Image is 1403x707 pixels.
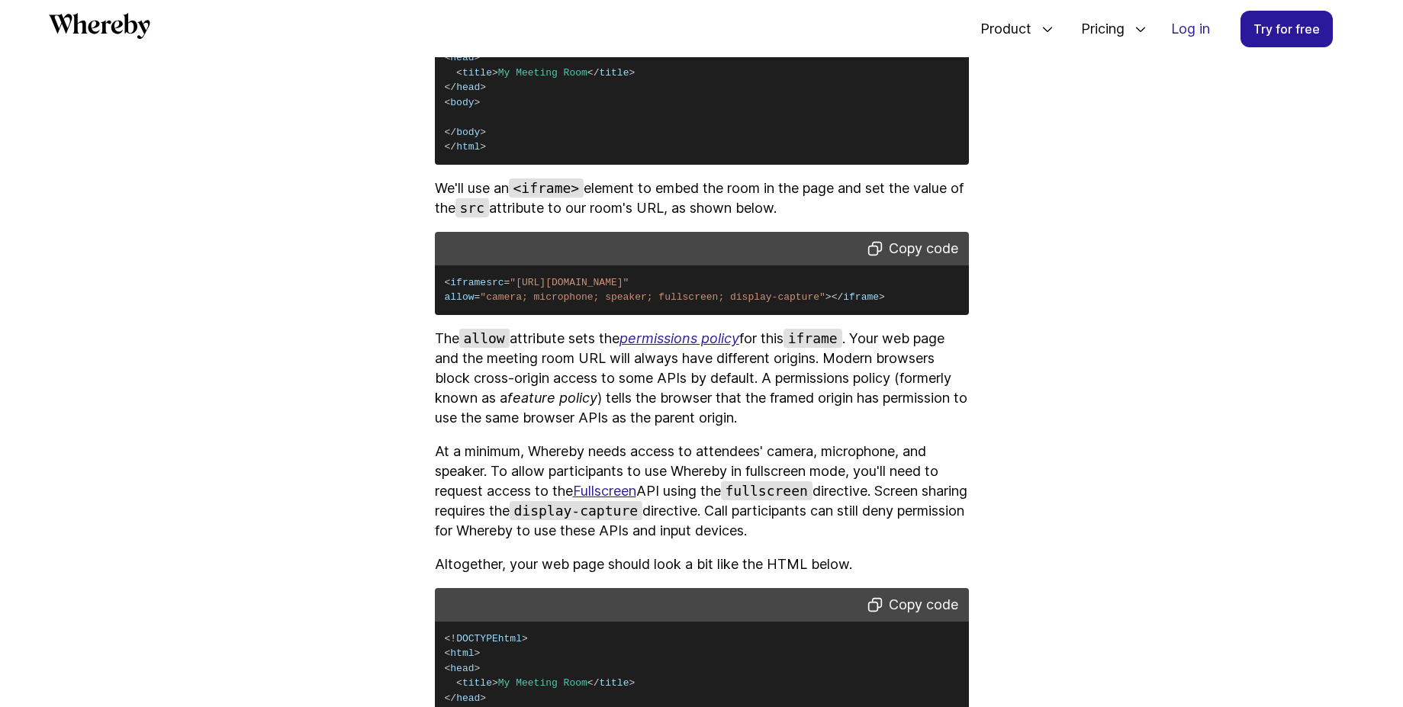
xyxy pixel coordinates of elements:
span: / [450,693,456,704]
span: < [456,677,462,689]
span: Pricing [1066,4,1128,54]
span: < [445,693,451,704]
span: html [498,633,522,644]
span: > [879,291,885,303]
span: < [587,67,594,79]
span: / [450,82,456,93]
span: title [462,677,492,689]
p: We'll use an element to embed the room in the page and set the value of the attribute to our room... [435,178,969,218]
span: > [629,677,635,689]
span: < [445,127,451,138]
span: head [456,82,480,93]
span: < [456,67,462,79]
span: > [629,67,635,79]
a: Whereby [49,13,150,44]
span: > [825,291,832,303]
i: feature policy [507,390,597,406]
span: / [450,141,456,153]
span: > [475,52,481,63]
a: Fullscreen [573,483,636,499]
span: title [599,677,629,689]
span: My [498,677,510,689]
a: Log in [1159,11,1222,47]
span: / [837,291,843,303]
span: "[URL][DOMAIN_NAME]" [510,277,629,288]
span: < [445,277,451,288]
p: Altogether, your web page should look a bit like the HTML below. [435,554,969,574]
span: < [832,291,838,303]
span: Room [564,67,587,79]
span: > [480,141,486,153]
span: body [450,97,474,108]
span: title [599,67,629,79]
span: My [498,67,510,79]
span: > [480,82,486,93]
span: < [445,648,451,659]
span: allow [445,291,475,303]
span: head [450,663,474,674]
span: < [445,141,451,153]
span: Product [965,4,1035,54]
code: allow [459,329,510,348]
code: <iframe> [509,178,584,198]
button: Copy code [863,238,963,259]
span: Room [564,677,587,689]
span: "camera; microphone; speaker; fullscreen; display-capture" [480,291,825,303]
span: < [445,633,451,644]
span: > [475,663,481,674]
span: DOCTYPE [456,633,498,644]
code: src [455,198,490,217]
span: > [475,648,481,659]
span: > [492,677,498,689]
span: > [492,67,498,79]
span: iframe [450,277,486,288]
span: > [522,633,528,644]
p: The attribute sets the for this . Your web page and the meeting room URL will always have differe... [435,329,969,428]
span: html [456,141,480,153]
span: > [480,127,486,138]
span: < [445,97,451,108]
span: < [445,82,451,93]
span: src [486,277,504,288]
span: < [445,52,451,63]
span: > [480,693,486,704]
span: / [594,67,600,79]
span: / [450,127,456,138]
span: html [450,648,474,659]
span: ! [450,633,456,644]
span: Meeting [516,67,558,79]
span: iframe [843,291,879,303]
span: Meeting [516,677,558,689]
code: fullscreen [721,481,813,500]
span: = [475,291,481,303]
code: iframe [784,329,842,348]
a: permissions policy [619,330,739,346]
a: Try for free [1240,11,1333,47]
span: > [475,97,481,108]
svg: Whereby [49,13,150,39]
span: head [456,693,480,704]
span: title [462,67,492,79]
span: < [587,677,594,689]
p: At a minimum, Whereby needs access to attendees' camera, microphone, and speaker. To allow partic... [435,442,969,541]
code: display-capture [510,501,643,520]
span: head [450,52,474,63]
span: / [594,677,600,689]
span: body [456,127,480,138]
span: = [504,277,510,288]
button: Copy code [863,594,963,615]
span: < [445,663,451,674]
